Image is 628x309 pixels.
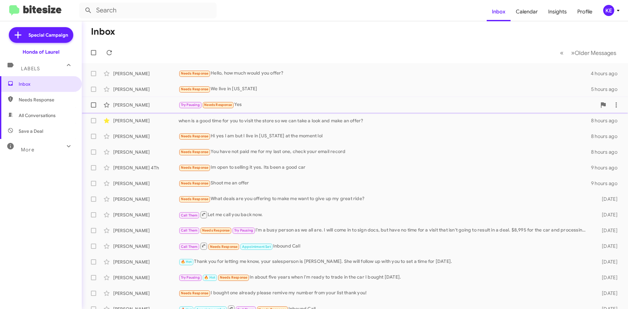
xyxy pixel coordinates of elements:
span: All Conversations [19,112,56,119]
div: 8 hours ago [591,117,623,124]
a: Special Campaign [9,27,73,43]
span: Needs Response [204,103,232,107]
a: Insights [543,2,572,21]
nav: Page navigation example [556,46,620,60]
span: Call Them [181,245,198,249]
div: I'm a busy person as we all are. I will come in to sign docs, but have no time for a visit that i... [179,227,591,234]
span: Inbox [19,81,74,87]
a: Inbox [487,2,511,21]
span: Needs Response [210,245,238,249]
span: » [571,49,575,57]
button: Next [567,46,620,60]
span: Needs Response [202,228,230,232]
div: Yes [179,101,597,109]
div: [PERSON_NAME] [113,196,179,202]
div: 9 hours ago [591,180,623,187]
div: [PERSON_NAME] [113,259,179,265]
span: Special Campaign [28,32,68,38]
div: Thank you for letting me know, your salesperson is [PERSON_NAME]. She will follow up with you to ... [179,258,591,266]
span: Call Them [181,213,198,217]
div: when is a good time for you to visit the store so we can take a look and make an offer? [179,117,591,124]
span: Needs Response [181,165,209,170]
span: Needs Response [181,197,209,201]
span: Try Pausing [181,275,200,280]
div: Shoot me an offer [179,180,591,187]
div: Let me call you back now. [179,211,591,219]
div: [PERSON_NAME] [113,133,179,140]
div: [DATE] [591,259,623,265]
div: Honda of Laurel [23,49,60,55]
h1: Inbox [91,26,115,37]
span: Try Pausing [181,103,200,107]
div: [PERSON_NAME] [113,212,179,218]
a: Profile [572,2,598,21]
span: Needs Response [181,87,209,91]
div: [PERSON_NAME] [113,149,179,155]
span: 🔥 Hot [204,275,215,280]
span: Needs Response [19,96,74,103]
input: Search [79,3,217,18]
div: You have not paid me for my last one, check your email record [179,148,591,156]
div: In about five years when I'm ready to trade in the car I bought [DATE]. [179,274,591,281]
a: Calendar [511,2,543,21]
span: Labels [21,66,40,72]
div: Hi yes I am but I live in [US_STATE] at the moment lol [179,132,591,140]
span: Older Messages [575,49,616,57]
div: [DATE] [591,274,623,281]
span: Needs Response [181,134,209,138]
div: What deals are you offering to make me want to give up my great ride? [179,195,591,203]
div: [PERSON_NAME] [113,70,179,77]
div: 8 hours ago [591,133,623,140]
div: [PERSON_NAME] 4Th [113,164,179,171]
div: [PERSON_NAME] [113,102,179,108]
span: Save a Deal [19,128,43,134]
span: 🔥 Hot [181,260,192,264]
div: [PERSON_NAME] [113,86,179,93]
div: [DATE] [591,212,623,218]
span: Needs Response [220,275,248,280]
div: [DATE] [591,227,623,234]
span: Needs Response [181,71,209,76]
span: « [560,49,564,57]
div: Inbound Call [179,242,591,250]
div: 9 hours ago [591,164,623,171]
span: More [21,147,34,153]
span: Call Them [181,228,198,232]
div: 4 hours ago [591,70,623,77]
div: We live in [US_STATE] [179,85,591,93]
div: [DATE] [591,290,623,297]
div: 8 hours ago [591,149,623,155]
div: [PERSON_NAME] [113,117,179,124]
div: Im open to selling it yes. Its been a good car [179,164,591,171]
div: [PERSON_NAME] [113,274,179,281]
div: [PERSON_NAME] [113,243,179,249]
div: KE [603,5,614,16]
span: Appointment Set [242,245,271,249]
span: Needs Response [181,291,209,295]
span: Try Pausing [234,228,253,232]
div: 5 hours ago [591,86,623,93]
span: Needs Response [181,150,209,154]
button: Previous [556,46,567,60]
div: I bought one already please remive my number from your list thank you! [179,289,591,297]
div: [PERSON_NAME] [113,290,179,297]
div: [PERSON_NAME] [113,180,179,187]
div: [PERSON_NAME] [113,227,179,234]
div: Hello, how much would you offer? [179,70,591,77]
span: Needs Response [181,181,209,185]
button: KE [598,5,621,16]
div: [DATE] [591,196,623,202]
div: [DATE] [591,243,623,249]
